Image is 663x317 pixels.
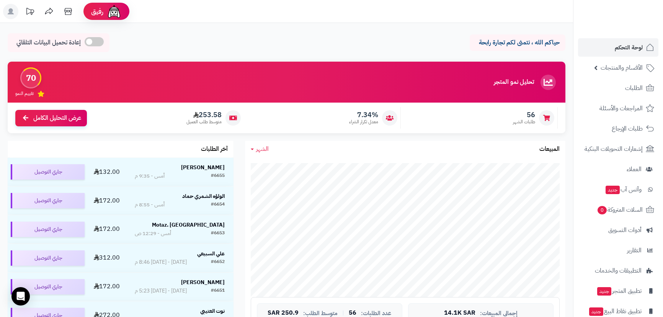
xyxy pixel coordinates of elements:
[578,282,658,300] a: تطبيق المتجرجديد
[608,225,642,235] span: أدوات التسويق
[601,62,643,73] span: الأقسام والمنتجات
[88,215,126,243] td: 172.00
[444,310,475,317] span: 14.1K SAR
[135,230,171,237] div: أمس - 12:29 ص
[578,160,658,178] a: العملاء
[135,201,165,209] div: أمس - 8:55 م
[268,310,299,317] span: 250.9 SAR
[182,192,225,200] strong: الولؤه الشمري حماد
[88,186,126,215] td: 172.00
[615,42,643,53] span: لوحة التحكم
[15,90,34,97] span: تقييم النمو
[16,38,81,47] span: إعادة تحميل البيانات التلقائي
[611,21,656,38] img: logo-2.png
[20,4,39,21] a: تحديثات المنصة
[342,310,344,316] span: |
[585,144,643,154] span: إشعارات التحويلات البنكية
[15,110,87,126] a: عرض التحليل الكامل
[11,250,85,266] div: جاري التوصيل
[588,306,642,317] span: تطبيق نقاط البيع
[578,261,658,280] a: التطبيقات والخدمات
[197,250,225,258] strong: علي السبيعي
[181,278,225,286] strong: [PERSON_NAME]
[361,310,391,317] span: عدد الطلبات:
[88,244,126,272] td: 312.00
[578,38,658,57] a: لوحة التحكم
[200,307,225,315] strong: نوت العتيبي
[578,119,658,138] a: طلبات الإرجاع
[578,79,658,97] a: الطلبات
[597,204,643,215] span: السلات المتروكة
[578,180,658,199] a: وآتس آبجديد
[612,123,643,134] span: طلبات الإرجاع
[211,230,225,237] div: #6653
[475,38,560,47] p: حياكم الله ، نتمنى لكم تجارة رابحة
[513,111,535,119] span: 56
[135,258,187,266] div: [DATE] - [DATE] 8:46 م
[211,201,225,209] div: #6654
[578,140,658,158] a: إشعارات التحويلات البنكية
[91,7,103,16] span: رفيق
[578,201,658,219] a: السلات المتروكة0
[606,186,620,194] span: جديد
[595,265,642,276] span: التطبيقات والخدمات
[186,119,222,125] span: متوسط طلب العميل
[11,279,85,294] div: جاري التوصيل
[152,221,225,229] strong: Motaz. [GEOGRAPHIC_DATA]
[186,111,222,119] span: 253.58
[106,4,122,19] img: ai-face.png
[480,310,518,317] span: إجمالي المبيعات:
[513,119,535,125] span: طلبات الشهر
[88,273,126,301] td: 172.00
[627,164,642,175] span: العملاء
[211,258,225,266] div: #6652
[349,111,378,119] span: 7.34%
[11,193,85,208] div: جاري التوصيل
[135,287,187,295] div: [DATE] - [DATE] 5:23 م
[211,172,225,180] div: #6655
[256,144,269,154] span: الشهر
[625,83,643,93] span: الطلبات
[578,221,658,239] a: أدوات التسويق
[494,79,534,86] h3: تحليل نمو المتجر
[11,164,85,180] div: جاري التوصيل
[201,146,228,153] h3: آخر الطلبات
[589,307,603,316] span: جديد
[605,184,642,195] span: وآتس آب
[596,286,642,296] span: تطبيق المتجر
[33,114,81,123] span: عرض التحليل الكامل
[578,99,658,118] a: المراجعات والأسئلة
[211,287,225,295] div: #6651
[88,158,126,186] td: 132.00
[599,103,643,114] span: المراجعات والأسئلة
[349,310,356,317] span: 56
[303,310,338,317] span: متوسط الطلب:
[578,241,658,260] a: التقارير
[11,222,85,237] div: جاري التوصيل
[597,287,611,296] span: جديد
[539,146,560,153] h3: المبيعات
[135,172,165,180] div: أمس - 9:35 م
[627,245,642,256] span: التقارير
[181,163,225,172] strong: [PERSON_NAME]
[349,119,378,125] span: معدل تكرار الشراء
[11,287,30,306] div: Open Intercom Messenger
[598,206,607,214] span: 0
[251,145,269,154] a: الشهر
